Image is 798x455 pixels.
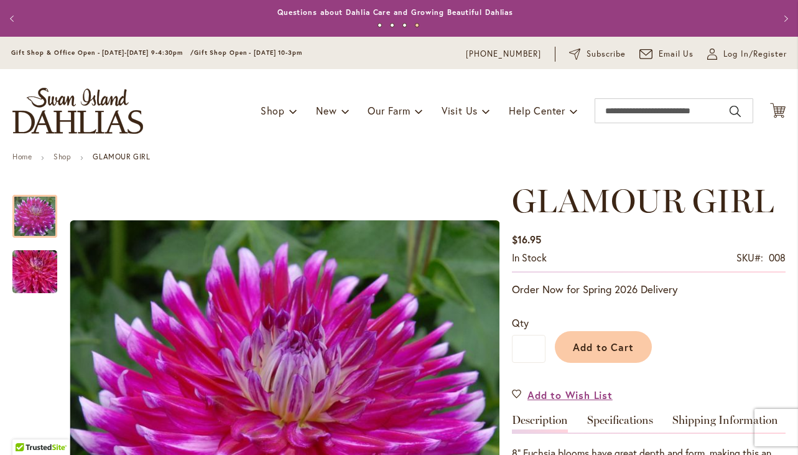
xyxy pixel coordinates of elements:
[659,48,694,60] span: Email Us
[12,152,32,161] a: Home
[9,411,44,446] iframe: Launch Accessibility Center
[555,331,652,363] button: Add to Cart
[261,104,285,117] span: Shop
[53,152,71,161] a: Shop
[573,340,634,354] span: Add to Cart
[639,48,694,60] a: Email Us
[194,49,302,57] span: Gift Shop Open - [DATE] 10-3pm
[587,48,626,60] span: Subscribe
[378,23,382,27] button: 1 of 4
[512,251,547,265] div: Availability
[672,415,778,433] a: Shipping Information
[442,104,478,117] span: Visit Us
[316,104,336,117] span: New
[769,251,786,265] div: 008
[93,152,150,161] strong: GLAMOUR GIRL
[11,49,194,57] span: Gift Shop & Office Open - [DATE]-[DATE] 9-4:30pm /
[509,104,565,117] span: Help Center
[736,251,763,264] strong: SKU
[587,415,653,433] a: Specifications
[512,388,613,402] a: Add to Wish List
[512,316,529,329] span: Qty
[772,6,797,31] button: Next
[12,238,57,293] div: GLAMOUR GIRL
[368,104,410,117] span: Our Farm
[12,88,143,134] a: store logo
[277,7,513,17] a: Questions about Dahlia Care and Growing Beautiful Dahlias
[402,23,407,27] button: 3 of 4
[569,48,626,60] a: Subscribe
[1,6,26,31] button: Previous
[512,181,774,220] span: GLAMOUR GIRL
[12,182,70,238] div: GLAMOUR GIRL
[512,282,786,297] p: Order Now for Spring 2026 Delivery
[512,233,541,246] span: $16.95
[466,48,541,60] a: [PHONE_NUMBER]
[390,23,394,27] button: 2 of 4
[512,415,568,433] a: Description
[415,23,419,27] button: 4 of 4
[527,388,613,402] span: Add to Wish List
[512,251,547,264] span: In stock
[723,48,787,60] span: Log In/Register
[707,48,787,60] a: Log In/Register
